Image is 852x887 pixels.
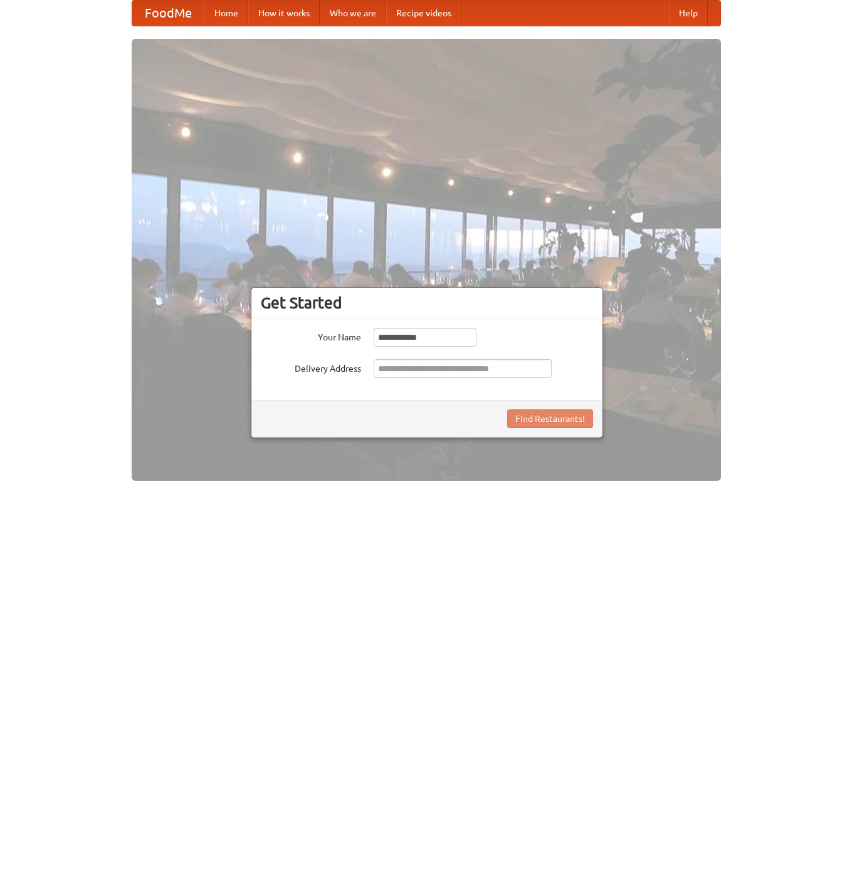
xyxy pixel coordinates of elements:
[507,409,593,428] button: Find Restaurants!
[386,1,461,26] a: Recipe videos
[320,1,386,26] a: Who we are
[669,1,708,26] a: Help
[248,1,320,26] a: How it works
[204,1,248,26] a: Home
[132,1,204,26] a: FoodMe
[261,328,361,344] label: Your Name
[261,359,361,375] label: Delivery Address
[261,293,593,312] h3: Get Started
